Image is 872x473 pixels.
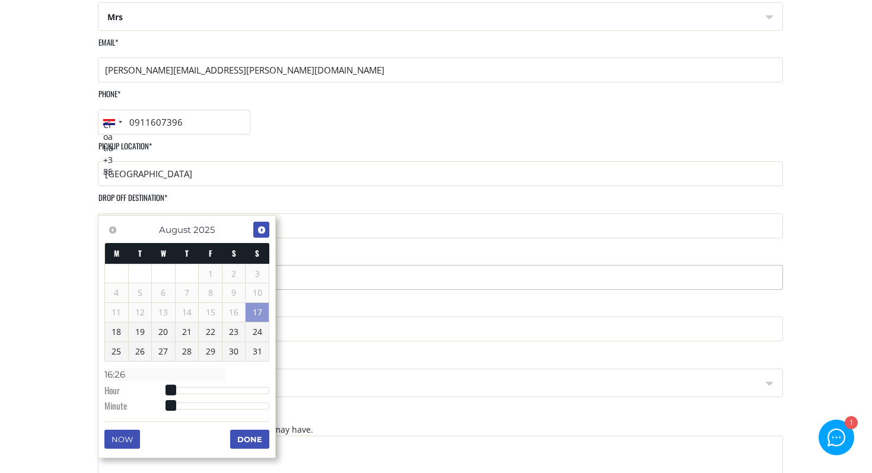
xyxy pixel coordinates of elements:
a: 23 [222,322,246,341]
a: 24 [246,322,269,341]
span: 2025 [193,224,215,235]
span: Monday [114,247,119,259]
span: Saturday [232,247,236,259]
span: 5 [129,283,152,302]
span: 2 [222,264,246,283]
span: Friday [209,247,212,259]
span: 13 [152,303,175,322]
a: 26 [129,342,152,361]
span: 3 [246,264,269,283]
label: Phone [98,88,120,109]
a: 18 [105,322,128,341]
label: Email [98,37,118,57]
span: Thursday [185,247,189,259]
input: +385 92 123 4567 [98,110,250,135]
a: 31 [246,342,269,361]
a: 17 [246,303,269,322]
span: 10 [246,283,269,302]
a: 25 [105,342,128,361]
a: 21 [176,322,199,341]
a: 19 [129,322,152,341]
button: Done [230,430,269,449]
dt: Minute [104,400,170,415]
button: Now [104,430,140,449]
span: 1 [199,264,222,283]
span: Tuesday [138,247,142,259]
span: Previous [108,225,117,235]
a: 29 [199,342,222,361]
a: Next [253,222,269,238]
a: 20 [152,322,175,341]
div: Selected country [98,110,126,134]
a: 28 [176,342,199,361]
span: 9 [222,283,246,302]
div: Please tell us any special requirements you may have. [98,424,783,436]
span: Croatia +385 [103,119,113,178]
span: Next [257,225,266,235]
span: Wednesday [161,247,166,259]
span: 14 [176,303,199,322]
dt: Hour [104,384,170,400]
span: August [159,224,191,235]
span: 8 [199,283,222,302]
span: 16 [222,303,246,322]
div: 1 [844,417,857,430]
a: Previous [104,222,120,238]
label: Drop off destination [98,192,167,213]
label: Pickup location [98,140,152,161]
span: 6 [152,283,175,302]
span: 11 [105,303,128,322]
a: 22 [199,322,222,341]
a: 30 [222,342,246,361]
span: 4 [105,283,128,302]
span: 7 [176,283,199,302]
span: Sunday [255,247,259,259]
span: 15 [199,303,222,322]
span: 12 [129,303,152,322]
a: 27 [152,342,175,361]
